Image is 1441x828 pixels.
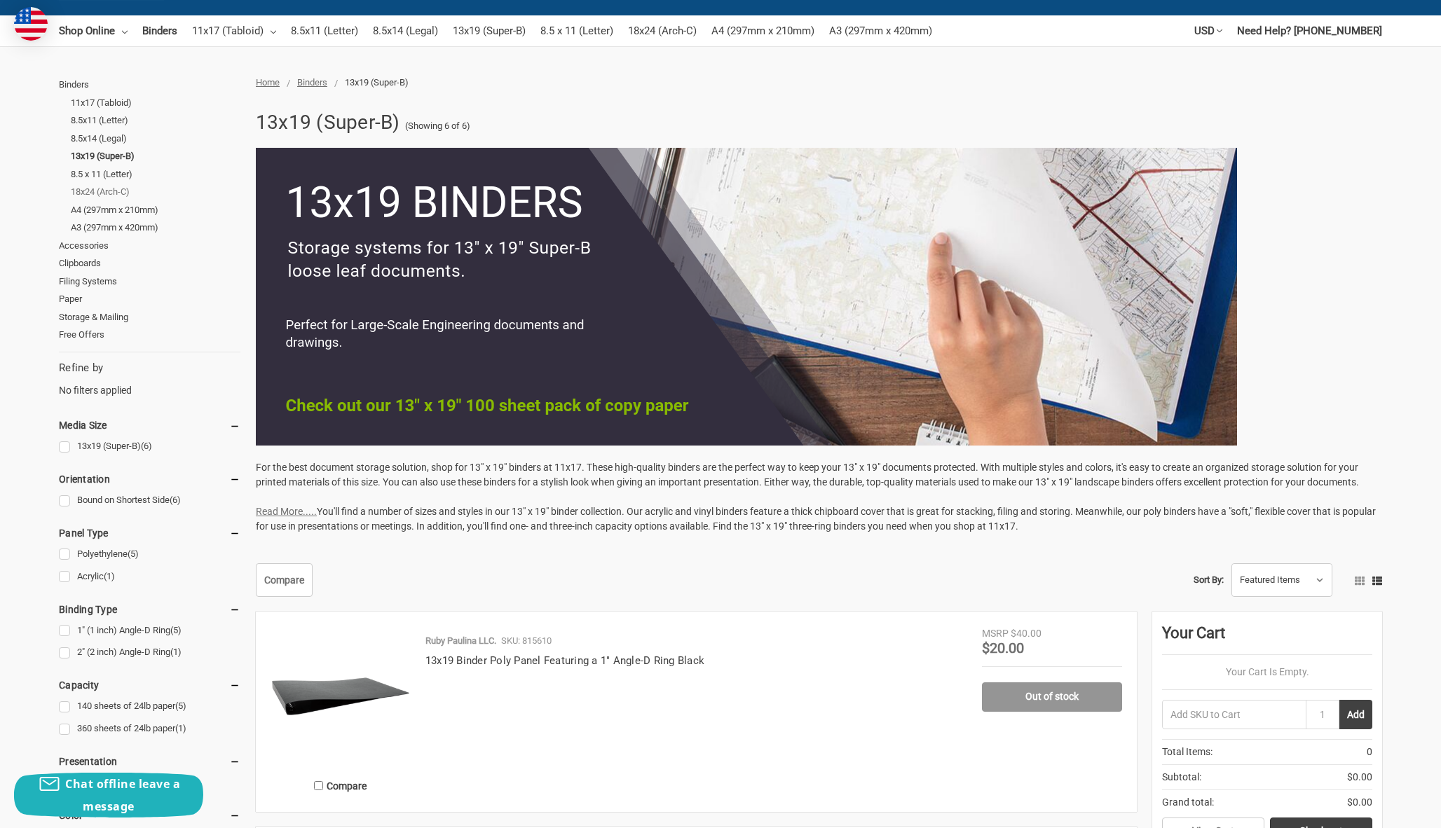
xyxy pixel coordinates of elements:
a: Storage & Mailing [59,308,240,326]
div: Your Cart [1162,621,1372,655]
p: SKU: 815610 [501,634,552,648]
a: Binders [142,15,177,46]
a: 8.5 x 11 (Letter) [71,165,240,184]
h1: 13x19 (Super-B) [256,104,400,141]
iframe: Google Customer Reviews [1325,790,1441,828]
a: 8.5x14 (Legal) [373,15,438,46]
p: Your Cart Is Empty. [1162,665,1372,679]
a: 11x17 (Tabloid) [192,15,276,46]
label: Sort By: [1194,570,1224,591]
a: A3 (297mm x 420mm) [829,15,932,46]
a: 11x17 (Tabloid) [71,94,240,112]
h5: Binding Type [59,601,240,618]
a: A4 (297mm x 210mm) [71,201,240,219]
h5: Media Size [59,417,240,434]
a: USD [1194,15,1222,46]
a: Out of stock [982,682,1122,712]
a: A3 (297mm x 420mm) [71,219,240,237]
span: For the best document storage solution, shop for 13" x 19" binders at 11x17. These high-quality b... [256,462,1359,488]
a: 13x19 (Super-B) [453,15,526,46]
button: Add [1339,700,1372,729]
div: No filters applied [59,360,240,398]
h5: Refine by [59,360,240,376]
button: Chat offline leave a message [14,773,203,817]
span: Grand total: [1162,795,1214,810]
a: A4 (297mm x 210mm) [711,15,814,46]
h5: Orientation [59,471,240,488]
h5: Capacity [59,677,240,694]
h5: Panel Type [59,525,240,541]
a: 8.5 x 11 (Letter) [540,15,613,46]
a: Filing Systems [59,272,240,291]
span: (5) [128,548,139,559]
a: Compare [256,563,313,597]
input: Add SKU to Cart [1162,700,1306,729]
a: 13x19 (Super-B) [59,437,240,456]
a: 18x24 (Arch-C) [628,15,697,46]
a: Binders [297,77,327,88]
a: 2" (2 inch) Angle-D Ring [59,643,240,662]
span: (6) [141,441,152,451]
span: (Showing 6 of 6) [405,119,470,133]
span: 13x19 (Super-B) [345,77,409,88]
a: Need Help? [PHONE_NUMBER] [1237,15,1382,46]
a: 8.5x11 (Letter) [291,15,358,46]
span: (1) [170,647,182,657]
div: MSRP [982,626,1009,641]
a: 140 sheets of 24lb paper [59,697,240,716]
a: Accessories [59,237,240,255]
label: Compare [271,774,411,797]
span: Chat offline leave a message [65,776,180,814]
span: (5) [170,625,182,635]
span: (6) [170,495,181,505]
a: Bound on Shortest Side [59,491,240,510]
a: Polyethylene [59,545,240,564]
a: Read More..... [256,506,317,517]
a: 360 sheets of 24lb paper [59,719,240,738]
a: 18x24 (Arch-C) [71,183,240,201]
span: You'll find a number of sizes and styles in our 13" x 19" binder collection. Our acrylic and viny... [256,506,1376,532]
span: (1) [104,571,115,581]
span: 0 [1367,745,1372,759]
input: Compare [314,781,323,790]
img: duty and tax information for United States [14,7,48,41]
h5: Presentation [59,753,240,770]
a: 13x19 (Super-B) [71,147,240,165]
a: 8.5x11 (Letter) [71,111,240,130]
img: 5.png [256,148,1237,446]
span: $40.00 [1011,628,1042,639]
a: 1" (1 inch) Angle-D Ring [59,621,240,640]
img: 13x19 Binder Poly Panel Featuring a 1" Angle-D Ring Black [271,626,411,766]
p: Ruby Paulina LLC. [425,634,496,648]
a: Acrylic [59,567,240,586]
span: $0.00 [1347,770,1372,785]
span: $20.00 [982,640,1024,656]
a: Clipboards [59,254,240,272]
a: 13x19 Binder Poly Panel Featuring a 1" Angle-D Ring Black [425,654,704,667]
span: Subtotal: [1162,770,1201,785]
a: Shop Online [59,15,128,46]
span: (5) [175,701,186,711]
span: Total Items: [1162,745,1213,759]
a: 8.5x14 (Legal) [71,130,240,148]
a: Binders [59,76,240,94]
a: Paper [59,290,240,308]
a: Free Offers [59,326,240,344]
a: Home [256,77,280,88]
span: (1) [175,723,186,733]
